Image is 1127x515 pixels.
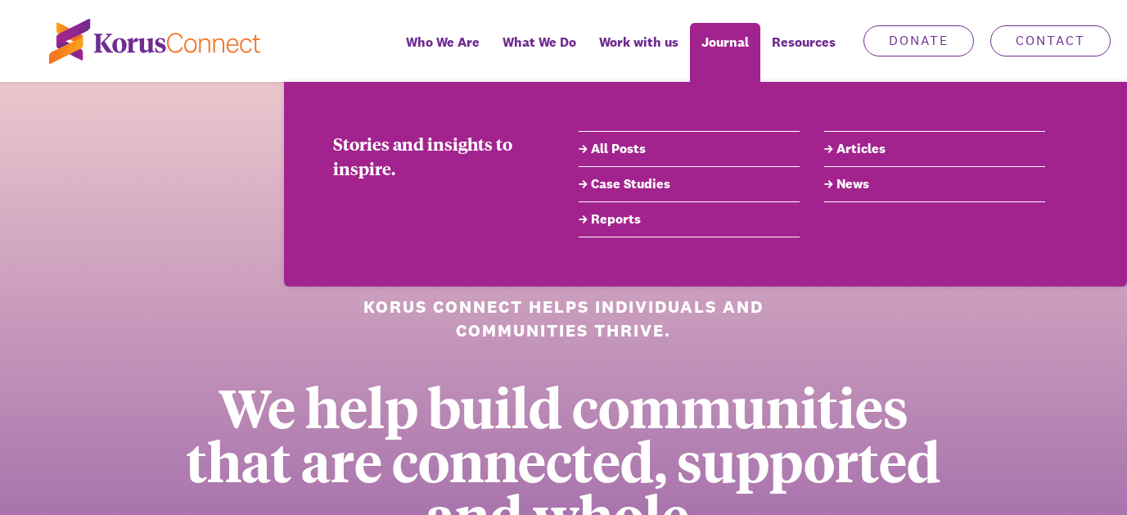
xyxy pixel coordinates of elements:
a: Articles [824,139,1045,159]
a: Case Studies [579,174,800,194]
a: Who We Are [394,23,491,82]
span: Who We Are [406,30,480,54]
a: All Posts [579,139,800,159]
span: Journal [701,30,749,54]
a: Donate [863,25,974,56]
img: korus-connect%2Fc5177985-88d5-491d-9cd7-4a1febad1357_logo.svg [49,19,260,64]
div: Resources [760,23,847,82]
a: Work with us [588,23,690,82]
div: Stories and insights to inspire. [333,131,530,180]
span: Work with us [599,30,678,54]
a: Journal [690,23,760,82]
a: Reports [579,210,800,229]
h1: Korus Connect helps individuals and communities thrive. [313,295,815,343]
a: What We Do [491,23,588,82]
a: Contact [990,25,1111,56]
a: News [824,174,1045,194]
span: What We Do [503,30,576,54]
